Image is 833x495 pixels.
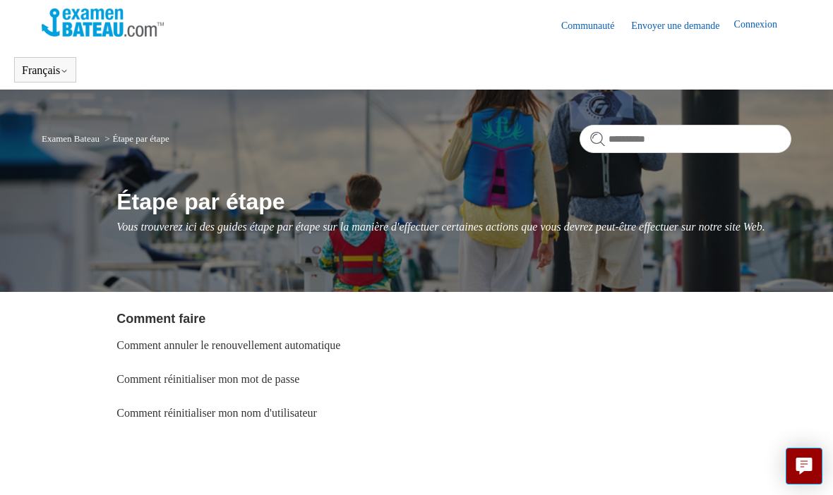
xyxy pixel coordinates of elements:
[42,8,164,37] img: Page d’accueil du Centre d’aide Examen Bateau
[116,219,791,236] p: Vous trouverez ici des guides étape par étape sur la manière d'effectuer certaines actions que vo...
[734,17,791,34] a: Connexion
[631,18,733,33] a: Envoyer une demande
[116,339,340,351] a: Comment annuler le renouvellement automatique
[22,64,68,77] button: Français
[102,133,169,144] li: Étape par étape
[116,407,317,419] a: Comment réinitialiser mon nom d'utilisateur
[580,125,791,153] input: Rechercher
[42,133,100,144] a: Examen Bateau
[561,18,628,33] a: Communauté
[786,448,822,484] button: Live chat
[116,312,205,326] a: Comment faire
[42,133,102,144] li: Examen Bateau
[116,373,299,385] a: Comment réinitialiser mon mot de passe
[116,185,791,219] h1: Étape par étape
